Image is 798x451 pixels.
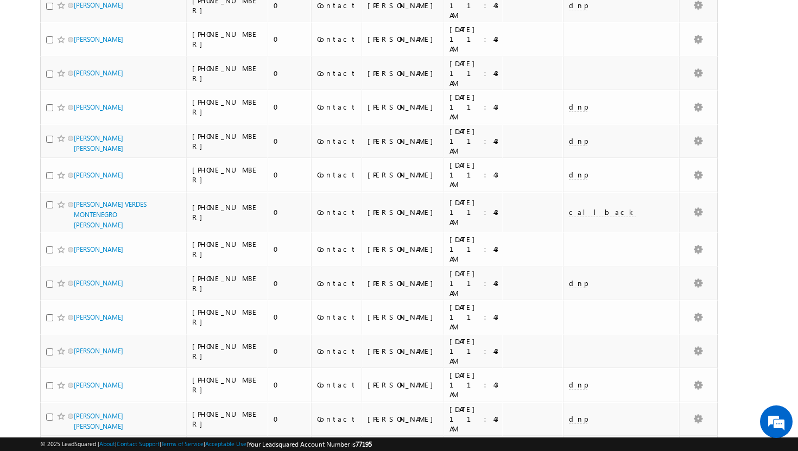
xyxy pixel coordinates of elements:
div: [PERSON_NAME] [368,278,439,288]
div: Contact [317,244,357,254]
div: Contact [317,346,357,356]
span: dnp [569,278,587,288]
div: Contact [317,207,357,217]
div: [DATE] 11:43 AM [449,59,498,88]
a: [PERSON_NAME] [PERSON_NAME] [74,134,123,153]
span: Your Leadsquared Account Number is [248,440,372,448]
div: [PHONE_NUMBER] [192,165,263,185]
span: callback [569,207,636,217]
div: 0 [274,414,306,424]
a: [PERSON_NAME] [74,279,123,287]
div: 0 [274,68,306,78]
div: [PERSON_NAME] [368,312,439,322]
div: [DATE] 11:43 AM [449,24,498,54]
a: [PERSON_NAME] [74,245,123,253]
div: [PERSON_NAME] [368,244,439,254]
span: dnp [569,1,587,10]
div: [DATE] 11:43 AM [449,198,498,227]
div: Contact [317,278,357,288]
span: © 2025 LeadSquared | | | | | [40,439,372,449]
div: [PERSON_NAME] [368,207,439,217]
div: [PHONE_NUMBER] [192,307,263,327]
div: Contact [317,68,357,78]
div: [PHONE_NUMBER] [192,97,263,117]
div: [PERSON_NAME] [368,102,439,112]
span: 77195 [356,440,372,448]
div: [DATE] 11:43 AM [449,269,498,298]
a: [PERSON_NAME] [74,381,123,389]
div: 0 [274,312,306,322]
div: Contact [317,170,357,180]
div: [DATE] 11:43 AM [449,370,498,399]
div: [PHONE_NUMBER] [192,409,263,429]
div: [PERSON_NAME] [368,34,439,44]
div: [PHONE_NUMBER] [192,29,263,49]
div: Contact [317,1,357,10]
div: Contact [317,380,357,390]
div: [PERSON_NAME] [368,68,439,78]
div: 0 [274,170,306,180]
a: [PERSON_NAME] [74,69,123,77]
a: Terms of Service [161,440,204,447]
div: Contact [317,34,357,44]
div: 0 [274,102,306,112]
div: 0 [274,34,306,44]
div: [DATE] 11:43 AM [449,336,498,366]
a: Acceptable Use [205,440,246,447]
div: 0 [274,207,306,217]
a: [PERSON_NAME] [74,35,123,43]
span: dnp [569,102,587,111]
div: 0 [274,136,306,146]
div: [PERSON_NAME] [368,1,439,10]
a: About [99,440,115,447]
span: dnp [569,170,587,179]
a: [PERSON_NAME] [74,313,123,321]
div: [PHONE_NUMBER] [192,274,263,293]
a: [PERSON_NAME] [74,1,123,9]
a: Contact Support [117,440,160,447]
span: dnp [569,380,587,389]
span: dnp [569,414,587,423]
div: [PHONE_NUMBER] [192,131,263,151]
a: [PERSON_NAME] [74,171,123,179]
div: [PERSON_NAME] [368,380,439,390]
div: [PHONE_NUMBER] [192,341,263,361]
div: [DATE] 11:43 AM [449,92,498,122]
div: [PERSON_NAME] [368,346,439,356]
div: Contact [317,136,357,146]
a: [PERSON_NAME] VERDES MONTENEGRO [PERSON_NAME] [74,200,147,229]
div: [PERSON_NAME] [368,170,439,180]
span: dnp [569,136,587,145]
div: [DATE] 11:43 AM [449,234,498,264]
div: [PHONE_NUMBER] [192,375,263,395]
div: [DATE] 11:43 AM [449,160,498,189]
div: [DATE] 11:43 AM [449,302,498,332]
div: 0 [274,244,306,254]
div: [PHONE_NUMBER] [192,239,263,259]
div: [DATE] 11:43 AM [449,404,498,434]
div: 0 [274,278,306,288]
div: 0 [274,346,306,356]
a: [PERSON_NAME] [74,347,123,355]
a: [PERSON_NAME] [74,103,123,111]
div: [PHONE_NUMBER] [192,63,263,83]
div: [PERSON_NAME] [368,136,439,146]
div: Contact [317,102,357,112]
a: [PERSON_NAME] [PERSON_NAME] [74,412,123,430]
div: 0 [274,1,306,10]
div: [PERSON_NAME] [368,414,439,424]
div: [DATE] 11:43 AM [449,126,498,156]
div: Contact [317,312,357,322]
div: [PHONE_NUMBER] [192,202,263,222]
div: 0 [274,380,306,390]
div: Contact [317,414,357,424]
